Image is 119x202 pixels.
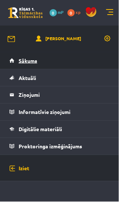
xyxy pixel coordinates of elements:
[58,9,64,15] span: mP
[9,104,110,121] a: Informatīvie ziņojumi
[68,9,75,16] span: 0
[19,75,36,81] span: Aktuāli
[36,35,81,43] a: [PERSON_NAME]
[50,9,57,16] span: 0
[9,121,110,138] a: Digitālie materiāli
[19,57,37,64] span: Sākums
[9,138,110,155] a: Proktoringa izmēģinājums
[68,9,84,15] a: 0 xp
[19,126,62,133] span: Digitālie materiāli
[76,9,81,15] span: xp
[19,143,82,150] span: Proktoringa izmēģinājums
[9,52,110,69] a: Sākums
[19,104,110,121] legend: Informatīvie ziņojumi
[8,7,43,18] a: Rīgas 1. Tālmācības vidusskola
[19,87,110,103] legend: Ziņojumi
[9,87,110,103] a: Ziņojumi
[9,155,110,182] a: Iziet
[9,69,110,86] a: Aktuāli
